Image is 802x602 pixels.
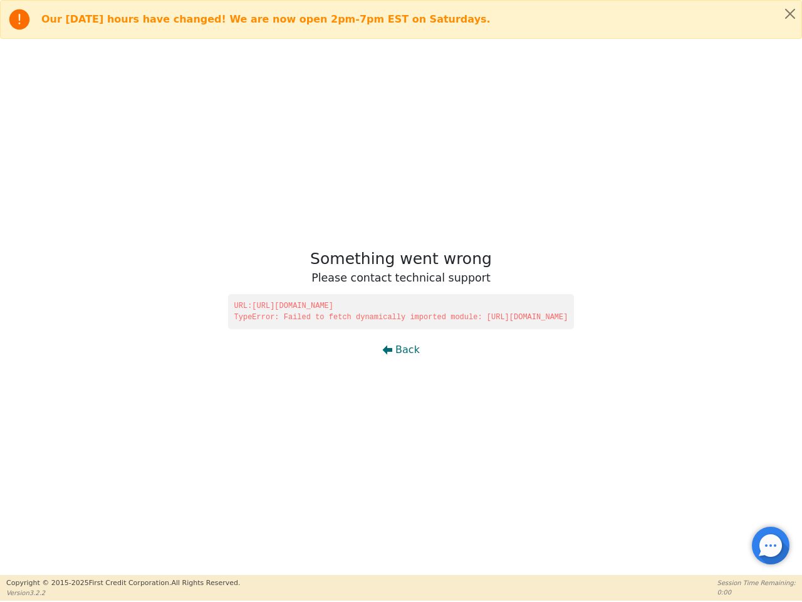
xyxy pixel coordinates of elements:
[171,579,240,587] span: All Rights Reserved.
[41,13,491,25] b: Our [DATE] hours have changed! We are now open 2pm-7pm EST on Saturdays.
[6,588,240,598] p: Version 3.2.2
[234,312,568,323] span: TypeError: Failed to fetch dynamically imported module: [URL][DOMAIN_NAME]
[310,250,492,268] h1: Something went wrong
[372,335,430,364] button: Back
[6,578,240,589] p: Copyright © 2015- 2025 First Credit Corporation.
[779,1,801,26] button: Close alert
[717,578,796,588] p: Session Time Remaining:
[310,272,492,285] h3: Please contact technical support
[395,342,420,357] span: Back
[234,300,568,312] span: URL: [URL][DOMAIN_NAME]
[717,588,796,597] p: 0:00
